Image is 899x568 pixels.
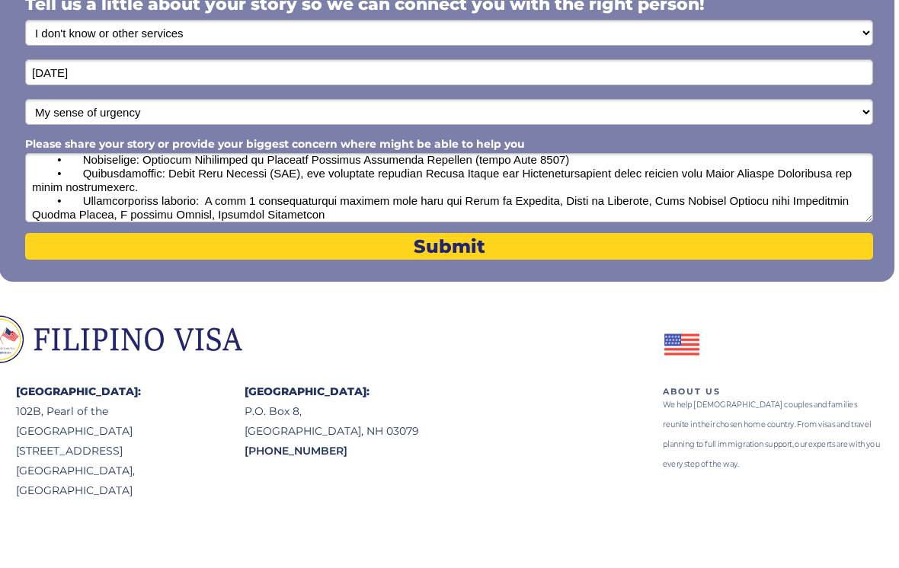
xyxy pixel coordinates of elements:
span: P.O. Box 8, [GEOGRAPHIC_DATA], NH 03079 [245,404,419,438]
span: Please share your story or provide your biggest concern where might be able to help you [25,137,525,151]
span: [GEOGRAPHIC_DATA]: [245,385,370,398]
button: Submit [25,233,873,260]
span: ABOUT US [663,386,721,397]
span: Submit [25,235,873,257]
input: Date of Birth (mm/dd/yyyy) [25,59,873,85]
span: We help [DEMOGRAPHIC_DATA] couples and families reunite in their chosen home country. From visas ... [663,399,880,469]
span: [PHONE_NUMBER] [245,444,347,458]
span: [GEOGRAPHIC_DATA]: [16,385,141,398]
span: 102B, Pearl of the [GEOGRAPHIC_DATA] [STREET_ADDRESS] [GEOGRAPHIC_DATA], [GEOGRAPHIC_DATA] [16,404,135,497]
